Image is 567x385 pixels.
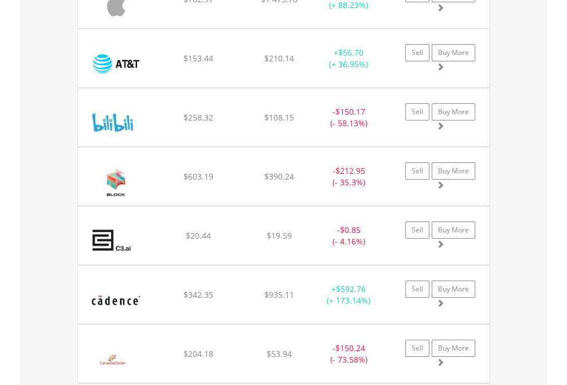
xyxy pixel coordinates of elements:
a: Sell [405,103,429,120]
img: EQU.US.CDNS.png [84,280,148,321]
div: + (+ 36.95%) [313,47,385,70]
span: $108.15 [264,112,294,123]
div: - (- 35.3%) [313,165,385,188]
span: $592.76 [336,283,366,294]
span: $935.11 [264,289,294,300]
span: $204.18 [183,348,213,359]
img: EQU.US.T.png [84,44,148,84]
a: Buy More [432,340,475,357]
a: Buy More [432,281,475,298]
span: $53.94 [267,348,292,359]
span: $212.95 [335,165,365,176]
a: Sell [405,221,429,239]
a: Sell [405,44,429,61]
a: Buy More [432,44,475,61]
span: $603.19 [183,171,213,182]
div: - (- 58.13%) [313,106,385,129]
a: Sell [405,162,429,180]
img: EQU.US.AI.png [84,221,142,262]
span: $210.14 [264,53,294,64]
a: Sell [405,281,429,298]
img: EQU.US.CSIQ.png [84,339,142,380]
span: $153.44 [183,53,213,64]
span: $19.59 [267,230,292,241]
span: $0.85 [340,224,361,235]
span: $150.17 [335,106,365,117]
a: Buy More [432,221,475,239]
span: $342.35 [183,289,213,300]
span: $390.24 [264,171,294,182]
img: EQU.US.BILI.png [84,103,142,143]
a: Sell [405,340,429,357]
span: $258.32 [183,112,213,123]
img: EQU.US.XYZ.png [84,162,150,203]
a: Buy More [432,103,475,120]
span: $56.70 [338,47,363,58]
span: $150.24 [335,343,365,353]
div: - (- 4.16%) [313,224,385,247]
a: Buy More [432,162,475,180]
div: + (+ 173.14%) [313,283,385,306]
span: $20.44 [186,230,211,241]
div: - (- 73.58%) [313,343,385,365]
